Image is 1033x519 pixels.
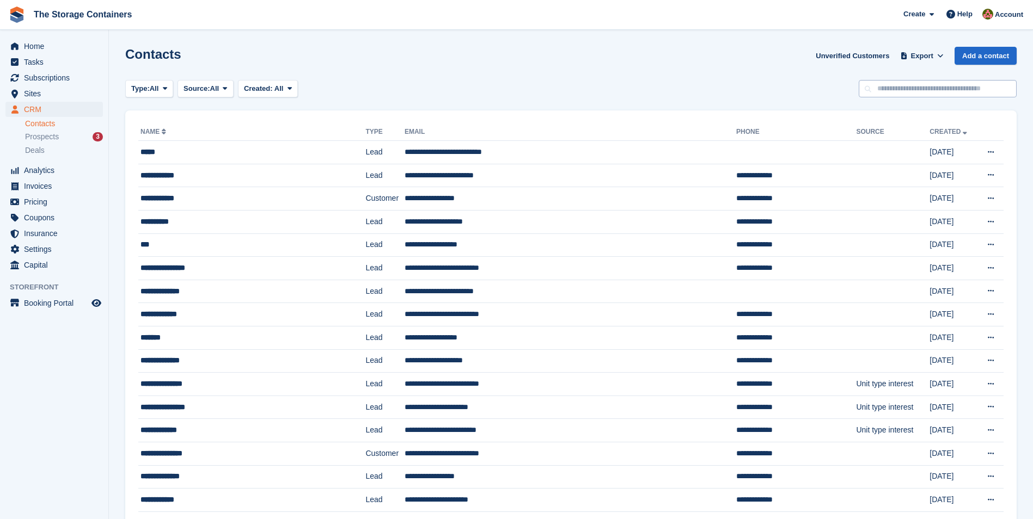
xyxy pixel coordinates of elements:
[930,187,976,211] td: [DATE]
[24,295,89,311] span: Booking Portal
[24,226,89,241] span: Insurance
[29,5,136,23] a: The Storage Containers
[24,70,89,85] span: Subscriptions
[150,83,159,94] span: All
[9,7,25,23] img: stora-icon-8386f47178a22dfd0bd8f6a31ec36ba5ce8667c1dd55bd0f319d3a0aa187defe.svg
[90,296,103,310] a: Preview store
[365,326,405,349] td: Lead
[930,326,976,349] td: [DATE]
[365,123,405,141] th: Type
[125,80,173,98] button: Type: All
[995,9,1023,20] span: Account
[930,141,976,164] td: [DATE]
[811,47,894,65] a: Unverified Customers
[365,349,405,373] td: Lead
[274,84,284,92] span: All
[930,257,976,280] td: [DATE]
[5,178,103,194] a: menu
[25,145,103,156] a: Deals
[856,123,930,141] th: Source
[5,39,103,54] a: menu
[10,282,108,293] span: Storefront
[125,47,181,61] h1: Contacts
[930,164,976,187] td: [DATE]
[24,257,89,273] span: Capital
[24,242,89,257] span: Settings
[930,303,976,326] td: [DATE]
[955,47,1017,65] a: Add a contact
[5,226,103,241] a: menu
[930,233,976,257] td: [DATE]
[982,9,993,20] img: Kirsty Simpson
[930,349,976,373] td: [DATE]
[210,83,219,94] span: All
[5,54,103,70] a: menu
[911,51,933,61] span: Export
[24,210,89,225] span: Coupons
[903,9,925,20] span: Create
[365,187,405,211] td: Customer
[898,47,946,65] button: Export
[930,396,976,419] td: [DATE]
[856,396,930,419] td: Unit type interest
[178,80,234,98] button: Source: All
[5,163,103,178] a: menu
[930,280,976,303] td: [DATE]
[365,465,405,489] td: Lead
[405,123,736,141] th: Email
[24,86,89,101] span: Sites
[930,128,969,135] a: Created
[5,86,103,101] a: menu
[5,257,103,273] a: menu
[25,119,103,129] a: Contacts
[238,80,298,98] button: Created: All
[930,442,976,465] td: [DATE]
[930,489,976,512] td: [DATE]
[24,39,89,54] span: Home
[93,132,103,141] div: 3
[140,128,168,135] a: Name
[856,419,930,442] td: Unit type interest
[184,83,210,94] span: Source:
[930,419,976,442] td: [DATE]
[24,178,89,194] span: Invoices
[5,242,103,257] a: menu
[930,210,976,233] td: [DATE]
[25,145,45,156] span: Deals
[25,132,59,142] span: Prospects
[5,102,103,117] a: menu
[365,489,405,512] td: Lead
[24,102,89,117] span: CRM
[365,210,405,233] td: Lead
[365,164,405,187] td: Lead
[24,163,89,178] span: Analytics
[25,131,103,143] a: Prospects 3
[5,210,103,225] a: menu
[5,70,103,85] a: menu
[365,303,405,326] td: Lead
[856,373,930,396] td: Unit type interest
[365,141,405,164] td: Lead
[957,9,973,20] span: Help
[5,194,103,209] a: menu
[365,396,405,419] td: Lead
[930,373,976,396] td: [DATE]
[365,442,405,465] td: Customer
[736,123,856,141] th: Phone
[131,83,150,94] span: Type:
[365,373,405,396] td: Lead
[365,257,405,280] td: Lead
[365,419,405,442] td: Lead
[24,54,89,70] span: Tasks
[930,465,976,489] td: [DATE]
[244,84,273,92] span: Created:
[5,295,103,311] a: menu
[365,233,405,257] td: Lead
[24,194,89,209] span: Pricing
[365,280,405,303] td: Lead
